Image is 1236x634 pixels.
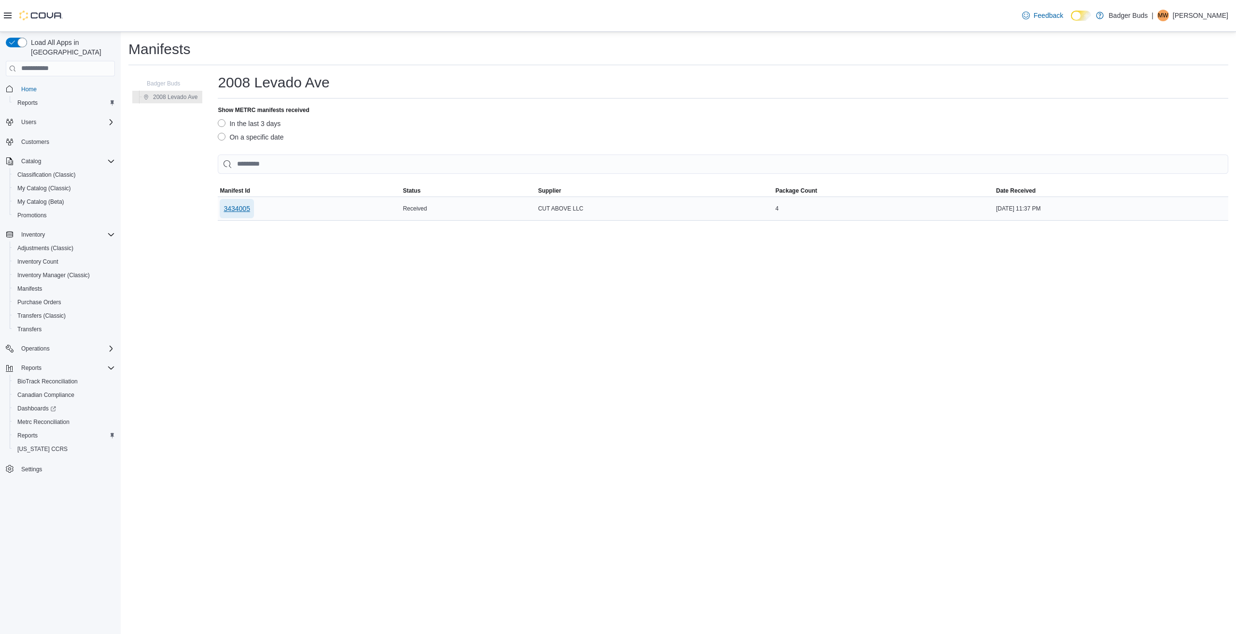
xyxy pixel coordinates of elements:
button: Users [17,116,40,128]
label: In the last 3 days [218,118,281,129]
a: Inventory Manager (Classic) [14,269,94,281]
span: Operations [21,345,50,352]
span: My Catalog (Classic) [14,183,115,194]
span: Canadian Compliance [14,389,115,401]
span: Classification (Classic) [14,169,115,181]
span: Transfers (Classic) [14,310,115,322]
span: Settings [21,465,42,473]
a: Reports [14,97,42,109]
span: Metrc Reconciliation [17,418,70,426]
button: Transfers (Classic) [10,309,119,323]
a: Dashboards [14,403,60,414]
h1: 2008 Levado Ave [218,73,329,92]
span: Status [403,187,421,195]
button: Badger Buds [133,78,184,89]
a: Inventory Count [14,256,62,268]
span: Transfers (Classic) [17,312,66,320]
button: Catalog [17,155,45,167]
span: Home [17,83,115,95]
span: BioTrack Reconciliation [17,378,78,385]
a: Settings [17,464,46,475]
button: Inventory [2,228,119,241]
button: Adjustments (Classic) [10,241,119,255]
span: Purchase Orders [14,296,115,308]
button: Operations [2,342,119,355]
div: Michelle Westlake [1157,10,1169,21]
h1: Manifests [128,40,190,59]
span: Load All Apps in [GEOGRAPHIC_DATA] [27,38,115,57]
a: Promotions [14,210,51,221]
span: 2008 Levado Ave [153,93,197,101]
span: Date Received [996,187,1036,195]
span: Adjustments (Classic) [17,244,73,252]
span: Purchase Orders [17,298,61,306]
span: Users [17,116,115,128]
button: [US_STATE] CCRS [10,442,119,456]
label: On a specific date [218,131,283,143]
button: Inventory [17,229,49,240]
button: Users [2,115,119,129]
button: 2008 Levado Ave [140,91,201,103]
span: Settings [17,463,115,475]
span: Dashboards [14,403,115,414]
a: Customers [17,136,53,148]
span: [US_STATE] CCRS [17,445,68,453]
a: BioTrack Reconciliation [14,376,82,387]
span: 3434005 [224,204,250,213]
input: This is a search bar. As you type, the results lower in the page will automatically filter. [218,155,1228,174]
span: Manifests [17,285,42,293]
span: Reports [14,430,115,441]
span: Feedback [1034,11,1063,20]
span: Promotions [17,211,47,219]
span: My Catalog (Beta) [17,198,64,206]
nav: Complex example [6,78,115,501]
a: Canadian Compliance [14,389,78,401]
span: Inventory [21,231,45,239]
span: MW [1158,10,1168,21]
span: Inventory Count [17,258,58,266]
button: Classification (Classic) [10,168,119,182]
span: Received [403,205,427,212]
span: Catalog [17,155,115,167]
a: Home [17,84,41,95]
span: My Catalog (Beta) [14,196,115,208]
span: Classification (Classic) [17,171,76,179]
a: Manifests [14,283,46,295]
button: Reports [10,96,119,110]
button: Inventory Count [10,255,119,268]
a: Classification (Classic) [14,169,80,181]
span: Reports [17,99,38,107]
span: Catalog [21,157,41,165]
span: Metrc Reconciliation [14,416,115,428]
span: 4 [775,205,779,212]
span: Inventory Manager (Classic) [14,269,115,281]
button: My Catalog (Classic) [10,182,119,195]
button: Inventory Manager (Classic) [10,268,119,282]
span: Reports [17,432,38,439]
a: Transfers [14,324,45,335]
span: Home [21,85,37,93]
span: Users [21,118,36,126]
img: Cova [19,11,63,20]
label: Show METRC manifests received [218,106,309,114]
span: Package Count [775,187,817,195]
span: Canadian Compliance [17,391,74,399]
span: Washington CCRS [14,443,115,455]
button: Settings [2,462,119,476]
span: Manifest Id [220,187,250,195]
button: My Catalog (Beta) [10,195,119,209]
button: Reports [10,429,119,442]
button: Purchase Orders [10,296,119,309]
span: Promotions [14,210,115,221]
button: 3434005 [220,199,254,218]
button: Operations [17,343,54,354]
button: Customers [2,135,119,149]
span: Adjustments (Classic) [14,242,115,254]
a: Adjustments (Classic) [14,242,77,254]
span: My Catalog (Classic) [17,184,71,192]
span: Transfers [17,325,42,333]
span: Customers [21,138,49,146]
span: Transfers [14,324,115,335]
span: Inventory Count [14,256,115,268]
